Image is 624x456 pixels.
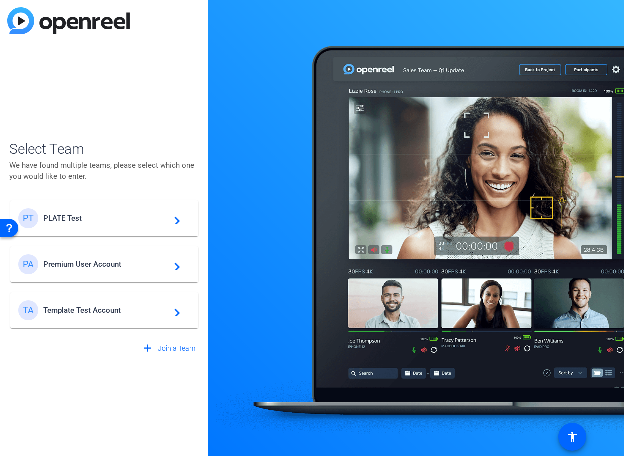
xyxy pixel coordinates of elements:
[43,306,168,315] span: Template Test Account
[168,304,180,316] mat-icon: navigate_next
[158,343,195,354] span: Join a Team
[137,339,199,357] button: Join a Team
[43,214,168,223] span: PLATE Test
[7,7,130,34] img: blue-gradient.svg
[168,258,180,270] mat-icon: navigate_next
[566,431,578,443] mat-icon: accessibility
[43,260,168,269] span: Premium User Account
[18,254,38,274] div: PA
[141,342,154,355] mat-icon: add
[18,300,38,320] div: TA
[9,160,199,182] p: We have found multiple teams, please select which one you would like to enter.
[168,212,180,224] mat-icon: navigate_next
[9,139,199,160] span: Select Team
[18,208,38,228] div: PT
